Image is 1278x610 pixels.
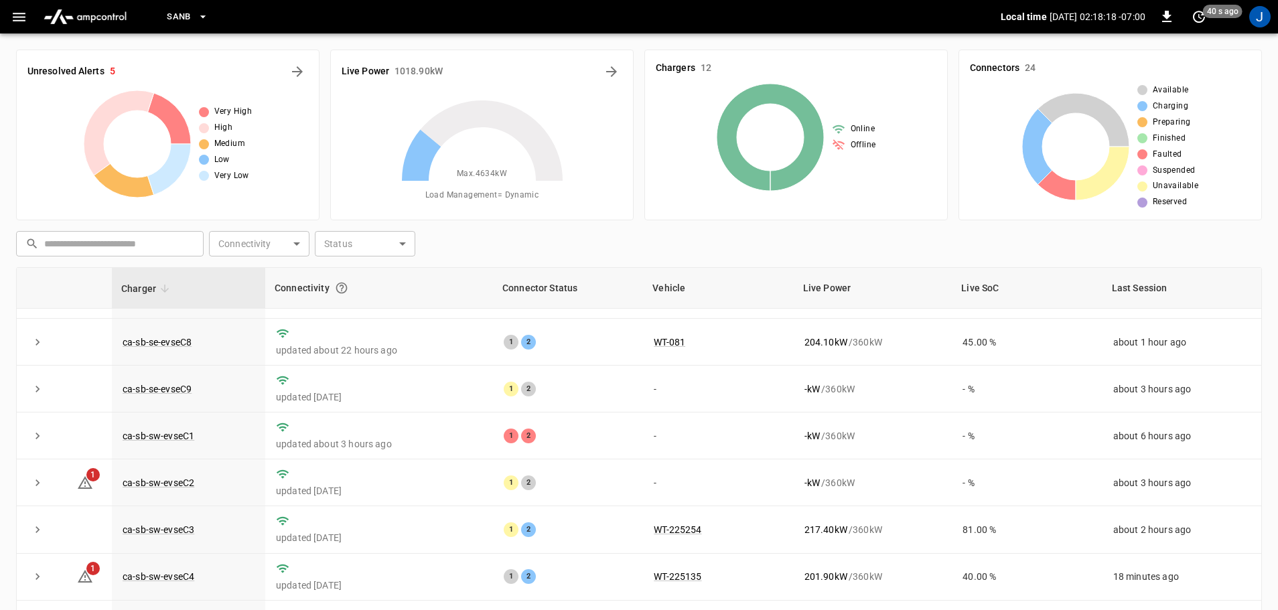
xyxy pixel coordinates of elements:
[123,431,194,441] a: ca-sb-sw-evseC1
[27,520,48,540] button: expand row
[77,570,93,581] a: 1
[276,531,482,544] p: updated [DATE]
[123,524,194,535] a: ca-sb-sw-evseC3
[330,276,354,300] button: Connection between the charger and our software.
[804,570,847,583] p: 201.90 kW
[1203,5,1242,18] span: 40 s ago
[276,344,482,357] p: updated about 22 hours ago
[952,459,1102,506] td: - %
[276,437,482,451] p: updated about 3 hours ago
[1249,6,1271,27] div: profile-icon
[27,473,48,493] button: expand row
[504,522,518,537] div: 1
[601,61,622,82] button: Energy Overview
[804,429,942,443] div: / 360 kW
[1153,164,1196,177] span: Suspended
[86,562,100,575] span: 1
[86,468,100,481] span: 1
[1103,412,1261,459] td: about 6 hours ago
[851,139,876,152] span: Offline
[643,268,793,309] th: Vehicle
[342,64,389,79] h6: Live Power
[1103,366,1261,412] td: about 3 hours ago
[214,153,230,167] span: Low
[952,412,1102,459] td: - %
[804,382,820,396] p: - kW
[161,4,214,30] button: SanB
[504,429,518,443] div: 1
[656,61,695,76] h6: Chargers
[504,382,518,396] div: 1
[1153,116,1191,129] span: Preparing
[1153,100,1188,113] span: Charging
[654,337,685,348] a: WT-081
[27,64,104,79] h6: Unresolved Alerts
[521,569,536,584] div: 2
[1153,148,1182,161] span: Faulted
[123,571,194,582] a: ca-sb-sw-evseC4
[1153,179,1198,193] span: Unavailable
[121,281,173,297] span: Charger
[952,506,1102,553] td: 81.00 %
[1153,84,1189,97] span: Available
[425,189,539,202] span: Load Management = Dynamic
[504,569,518,584] div: 1
[643,412,793,459] td: -
[952,366,1102,412] td: - %
[1188,6,1210,27] button: set refresh interval
[804,523,942,536] div: / 360 kW
[521,429,536,443] div: 2
[521,335,536,350] div: 2
[167,9,191,25] span: SanB
[804,382,942,396] div: / 360 kW
[794,268,952,309] th: Live Power
[276,484,482,498] p: updated [DATE]
[804,429,820,443] p: - kW
[276,390,482,404] p: updated [DATE]
[214,121,233,135] span: High
[123,384,192,394] a: ca-sb-se-evseC9
[1103,506,1261,553] td: about 2 hours ago
[643,459,793,506] td: -
[38,4,132,29] img: ampcontrol.io logo
[1103,268,1261,309] th: Last Session
[952,554,1102,601] td: 40.00 %
[287,61,308,82] button: All Alerts
[27,379,48,399] button: expand row
[521,522,536,537] div: 2
[952,268,1102,309] th: Live SoC
[521,475,536,490] div: 2
[804,476,942,489] div: / 360 kW
[804,335,942,349] div: / 360 kW
[643,366,793,412] td: -
[1103,554,1261,601] td: 18 minutes ago
[1153,196,1187,209] span: Reserved
[1050,10,1145,23] p: [DATE] 02:18:18 -07:00
[804,335,847,349] p: 204.10 kW
[654,571,701,582] a: WT-225135
[275,276,484,300] div: Connectivity
[27,332,48,352] button: expand row
[214,137,245,151] span: Medium
[77,477,93,487] a: 1
[123,337,192,348] a: ca-sb-se-evseC8
[654,524,701,535] a: WT-225254
[493,268,643,309] th: Connector Status
[970,61,1019,76] h6: Connectors
[457,167,507,181] span: Max. 4634 kW
[521,382,536,396] div: 2
[504,335,518,350] div: 1
[395,64,443,79] h6: 1018.90 kW
[1153,132,1186,145] span: Finished
[1001,10,1047,23] p: Local time
[123,477,194,488] a: ca-sb-sw-evseC2
[701,61,711,76] h6: 12
[214,105,253,119] span: Very High
[276,579,482,592] p: updated [DATE]
[1103,319,1261,366] td: about 1 hour ago
[214,169,249,183] span: Very Low
[851,123,875,136] span: Online
[27,566,48,587] button: expand row
[952,319,1102,366] td: 45.00 %
[504,475,518,490] div: 1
